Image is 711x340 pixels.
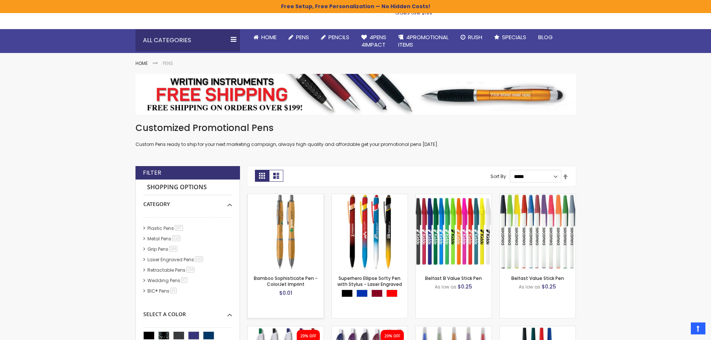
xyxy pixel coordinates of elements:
span: $0.25 [542,283,556,290]
span: 16 [170,288,177,293]
label: Sort By [490,173,506,180]
a: BIC® Pens16 [146,288,179,294]
div: Black [342,290,353,297]
div: Category [143,195,232,208]
div: Select A Color [143,305,232,318]
span: Pencils [328,33,349,41]
span: 103 [195,256,203,262]
div: Blue [356,290,368,297]
a: Belfast Value Stick Pen [511,275,564,281]
a: Superhero Ellipse Softy Pen with Stylus - Laser Engraved [337,275,402,287]
a: Laser Engraved Pens103 [146,256,206,263]
div: Red [386,290,397,297]
span: $0.25 [458,283,472,290]
a: Corporate Promo Stick Pen [500,326,576,332]
a: Plastic Pens287 [146,225,186,231]
span: 37 [181,277,187,283]
span: Blog [538,33,553,41]
div: All Categories [135,29,240,52]
a: Home [247,29,283,46]
img: Bamboo Sophisticate Pen - ColorJet Imprint [248,194,324,270]
img: Pens [135,74,576,114]
span: Rush [468,33,482,41]
span: Specials [502,33,526,41]
span: As low as [519,284,540,290]
span: Pens [296,33,309,41]
a: Bamboo Sophisticate Pen - ColorJet Imprint [254,275,318,287]
a: Pencils [315,29,355,46]
span: As low as [435,284,456,290]
div: Custom Pens ready to ship for your next marketing campaign, always high quality and affordable ge... [135,122,576,148]
span: $0.01 [279,289,292,297]
a: Specials [488,29,532,46]
a: Belfast Translucent Value Stick Pen [416,326,492,332]
a: Belfast B Value Stick Pen [416,194,492,200]
span: 4Pens 4impact [361,33,386,49]
div: 20% OFF [384,334,400,339]
img: Belfast B Value Stick Pen [416,194,492,270]
span: 4PROMOTIONAL ITEMS [398,33,449,49]
a: Metal Pens210 [146,235,183,242]
a: Bamboo Sophisticate Pen - ColorJet Imprint [248,194,324,200]
span: 210 [172,235,181,241]
span: 184 [169,246,178,252]
a: Retractable Pens234 [146,267,197,273]
iframe: Google Customer Reviews [649,320,711,340]
a: Belfast B Value Stick Pen [425,275,482,281]
a: Superhero Ellipse Softy Pen with Stylus - Laser Engraved [332,194,408,200]
img: Belfast Value Stick Pen [500,194,576,270]
span: 234 [186,267,195,272]
a: Grip Pens184 [146,246,180,252]
span: Home [261,33,277,41]
a: Rush [455,29,488,46]
strong: Pens [163,60,173,66]
a: 4PROMOTIONALITEMS [392,29,455,53]
a: Blog [532,29,559,46]
img: Superhero Ellipse Softy Pen with Stylus - Laser Engraved [332,194,408,270]
a: Pens [283,29,315,46]
span: 287 [175,225,183,231]
div: 20% OFF [300,334,316,339]
a: Oak Pen [332,326,408,332]
a: Belfast Value Stick Pen [500,194,576,200]
a: 4Pens4impact [355,29,392,53]
h1: Customized Promotional Pens [135,122,576,134]
a: Home [135,60,148,66]
a: Wedding Pens37 [146,277,190,284]
div: Burgundy [371,290,383,297]
strong: Filter [143,169,161,177]
strong: Shopping Options [143,180,232,196]
strong: Grid [255,170,269,182]
a: Oak Pen Solid [248,326,324,332]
